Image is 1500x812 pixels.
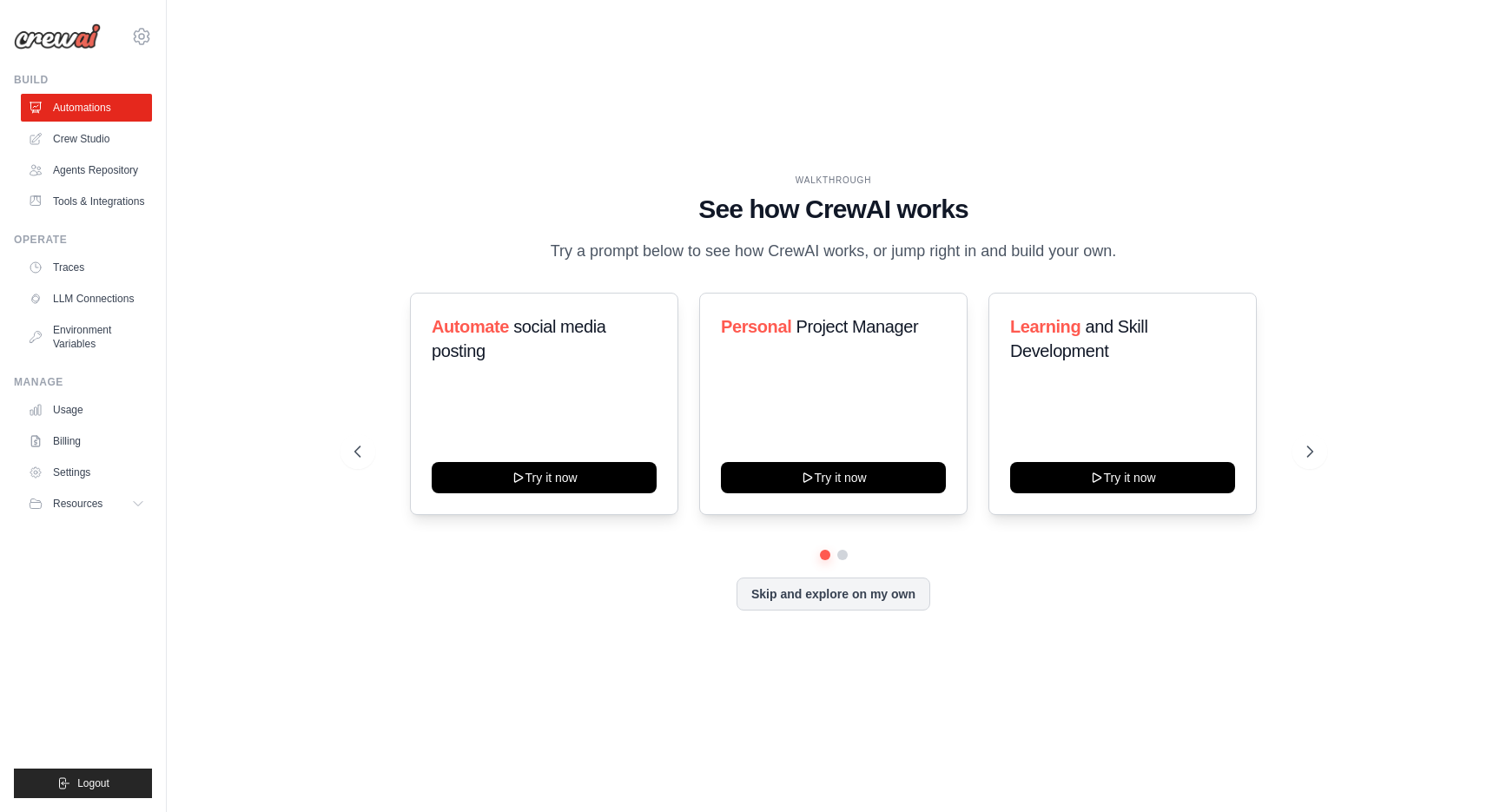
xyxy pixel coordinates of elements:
button: Try it now [1010,462,1235,493]
a: Crew Studio [21,125,152,153]
span: Learning [1010,317,1080,336]
a: Environment Variables [21,316,152,358]
span: Logout [77,776,109,790]
a: Traces [21,254,152,281]
span: social media posting [432,317,606,360]
p: Try a prompt below to see how CrewAI works, or jump right in and build your own. [542,239,1126,264]
a: Tools & Integrations [21,188,152,215]
button: Skip and explore on my own [737,578,930,611]
span: Automate [432,317,509,336]
button: Try it now [721,462,946,493]
a: LLM Connections [21,285,152,313]
div: WALKTHROUGH [354,174,1313,187]
span: Resources [53,497,102,511]
a: Billing [21,427,152,455]
button: Logout [14,769,152,798]
a: Usage [21,396,152,424]
img: Logo [14,23,101,50]
a: Automations [21,94,152,122]
div: Build [14,73,152,87]
h1: See how CrewAI works [354,194,1313,225]
a: Agents Repository [21,156,152,184]
a: Settings [21,459,152,486]
div: Operate [14,233,152,247]
span: and Skill Development [1010,317,1147,360]
button: Try it now [432,462,657,493]
button: Resources [21,490,152,518]
span: Project Manager [796,317,918,336]
div: Manage [14,375,152,389]
span: Personal [721,317,791,336]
